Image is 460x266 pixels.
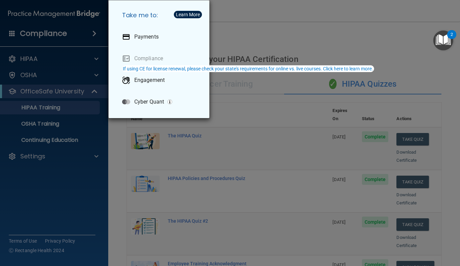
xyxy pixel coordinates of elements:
a: Engagement [117,71,204,90]
div: If using CE for license renewal, please check your state's requirements for online vs. live cours... [123,66,373,71]
button: Learn More [174,11,202,18]
p: Engagement [134,77,165,84]
a: Payments [117,27,204,46]
button: If using CE for license renewal, please check your state's requirements for online vs. live cours... [122,65,374,72]
a: Compliance [117,49,204,68]
p: Cyber Quant [134,98,164,105]
div: Learn More [176,12,200,17]
a: Cyber Quant [117,92,204,111]
button: Open Resource Center, 2 new notifications [433,30,453,50]
div: 2 [451,35,453,43]
h5: Take me to: [117,6,204,25]
p: Payments [134,34,159,40]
